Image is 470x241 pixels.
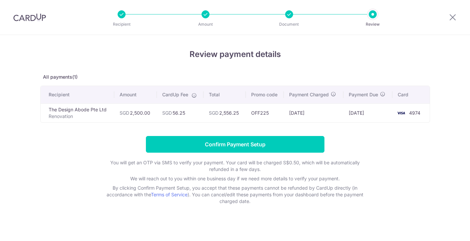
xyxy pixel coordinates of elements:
a: Terms of Service [151,192,188,197]
img: CardUp [13,13,46,21]
iframe: Opens a widget where you can find more information [427,221,463,238]
span: SGD [209,110,219,116]
p: Review [348,21,397,28]
td: OFF225 [246,103,284,122]
td: The Design Abode Pte Ltd [41,103,114,122]
th: Recipient [41,86,114,103]
span: CardUp Fee [162,91,188,98]
th: Total [204,86,245,103]
p: We will reach out to you within one business day if we need more details to verify your payment. [102,175,368,182]
p: Amount [181,21,230,28]
span: Payment Due [349,91,378,98]
h4: Review payment details [40,48,430,60]
span: SGD [120,110,129,116]
th: Amount [114,86,157,103]
span: Payment Charged [289,91,329,98]
p: Document [264,21,314,28]
p: Renovation [49,113,109,120]
p: By clicking Confirm Payment Setup, you accept that these payments cannot be refunded by CardUp di... [102,185,368,205]
th: Card [392,86,430,103]
p: Recipient [97,21,146,28]
td: 2,556.25 [204,103,245,122]
input: Confirm Payment Setup [146,136,324,153]
td: [DATE] [343,103,392,122]
td: 56.25 [157,103,204,122]
td: [DATE] [284,103,343,122]
p: You will get an OTP via SMS to verify your payment. Your card will be charged S$0.50, which will ... [102,159,368,173]
span: SGD [162,110,172,116]
th: Promo code [246,86,284,103]
p: All payments(1) [40,74,430,80]
td: 2,500.00 [114,103,157,122]
span: 4974 [409,110,420,116]
img: <span class="translation_missing" title="translation missing: en.account_steps.new_confirm_form.b... [394,109,408,117]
